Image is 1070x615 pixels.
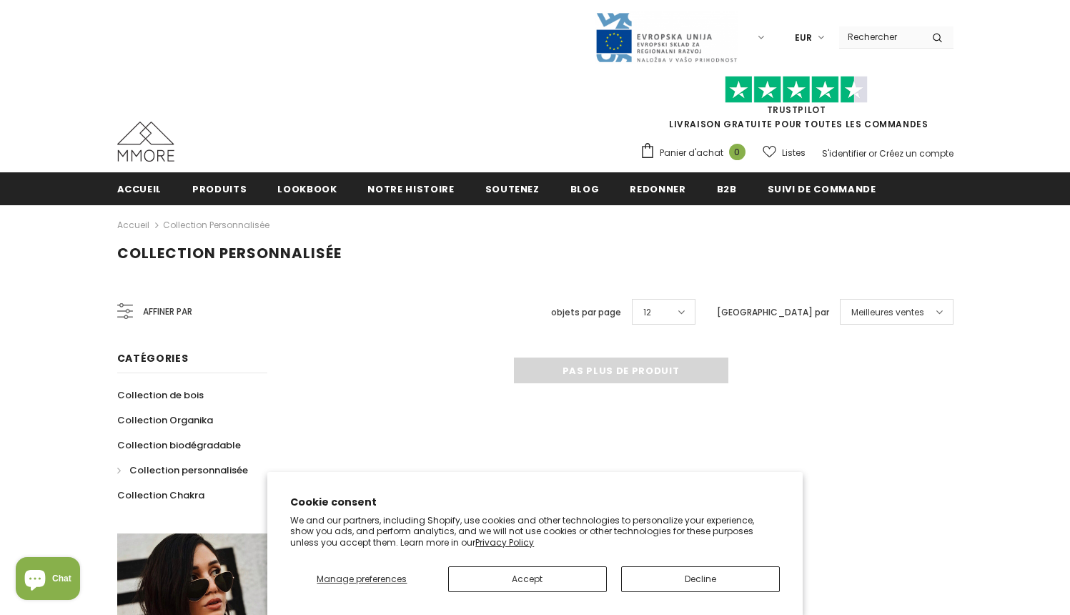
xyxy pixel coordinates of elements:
a: TrustPilot [767,104,826,116]
a: Collection Chakra [117,483,204,508]
a: Listes [763,140,806,165]
span: Collection personnalisée [117,243,342,263]
span: or [868,147,877,159]
span: B2B [717,182,737,196]
img: Cas MMORE [117,122,174,162]
span: Collection de bois [117,388,204,402]
span: Affiner par [143,304,192,320]
a: Produits [192,172,247,205]
span: Redonner [630,182,685,196]
button: Decline [621,566,780,592]
a: Javni Razpis [595,31,738,43]
span: Notre histoire [367,182,454,196]
p: We and our partners, including Shopify, use cookies and other technologies to personalize your ex... [290,515,780,548]
img: Faites confiance aux étoiles pilotes [725,76,868,104]
inbox-online-store-chat: Shopify online store chat [11,557,84,604]
a: Panier d'achat 0 [640,142,753,164]
span: Catégories [117,351,189,365]
span: Accueil [117,182,162,196]
a: S'identifier [822,147,866,159]
a: Accueil [117,217,149,234]
span: Panier d'achat [660,146,723,160]
h2: Cookie consent [290,495,780,510]
span: LIVRAISON GRATUITE POUR TOUTES LES COMMANDES [640,82,953,130]
label: objets par page [551,305,621,320]
img: Javni Razpis [595,11,738,64]
span: 12 [643,305,651,320]
button: Manage preferences [290,566,433,592]
a: Collection personnalisée [163,219,269,231]
input: Search Site [839,26,921,47]
a: soutenez [485,172,540,205]
a: Blog [570,172,600,205]
a: Créez un compte [879,147,953,159]
span: Listes [782,146,806,160]
a: Collection de bois [117,383,204,408]
span: soutenez [485,182,540,196]
a: B2B [717,172,737,205]
a: Collection biodégradable [117,433,241,458]
span: Suivi de commande [768,182,876,196]
span: Manage preferences [317,573,407,585]
span: Collection personnalisée [129,463,248,477]
span: 0 [729,144,745,160]
span: Lookbook [277,182,337,196]
a: Notre histoire [367,172,454,205]
a: Lookbook [277,172,337,205]
a: Suivi de commande [768,172,876,205]
a: Privacy Policy [475,536,534,548]
a: Accueil [117,172,162,205]
span: Produits [192,182,247,196]
span: EUR [795,31,812,45]
label: [GEOGRAPHIC_DATA] par [717,305,829,320]
span: Blog [570,182,600,196]
a: Redonner [630,172,685,205]
span: Collection Chakra [117,488,204,502]
button: Accept [448,566,607,592]
span: Collection Organika [117,413,213,427]
span: Collection biodégradable [117,438,241,452]
a: Collection Organika [117,408,213,433]
a: Collection personnalisée [117,458,248,483]
span: Meilleures ventes [851,305,924,320]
